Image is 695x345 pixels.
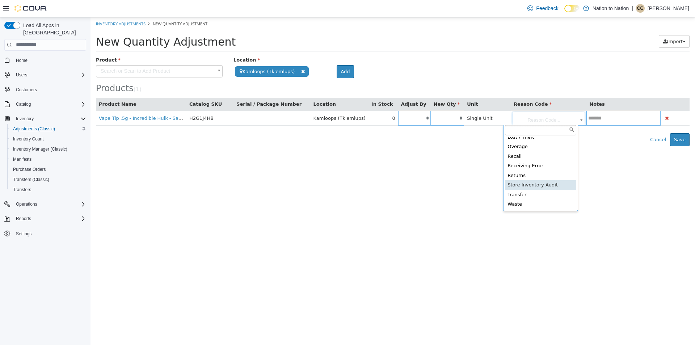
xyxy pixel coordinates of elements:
button: Adjustments (Classic) [7,124,89,134]
span: Customers [16,87,37,93]
span: Transfers (Classic) [10,175,86,184]
div: Waste [414,182,486,192]
span: Transfers [10,185,86,194]
input: Dark Mode [564,5,580,12]
button: Inventory Manager (Classic) [7,144,89,154]
button: Home [1,55,89,66]
a: Transfers [10,185,34,194]
button: Inventory Count [7,134,89,144]
span: Operations [16,201,37,207]
div: Store Inventory Audit [414,163,486,173]
span: CG [637,4,644,13]
a: Customers [13,85,40,94]
p: [PERSON_NAME] [648,4,689,13]
span: Manifests [10,155,86,164]
button: Manifests [7,154,89,164]
span: Inventory Manager (Classic) [13,146,67,152]
div: Returns [414,153,486,163]
span: Catalog [13,100,86,109]
a: Purchase Orders [10,165,49,174]
span: Users [16,72,27,78]
span: Transfers (Classic) [13,177,49,182]
span: Adjustments (Classic) [10,125,86,133]
button: Users [1,70,89,80]
span: Inventory Manager (Classic) [10,145,86,153]
button: Customers [1,84,89,95]
span: Purchase Orders [13,167,46,172]
a: Manifests [10,155,34,164]
span: Inventory Count [13,136,44,142]
button: Catalog [13,100,34,109]
span: Reports [13,214,86,223]
button: Operations [1,199,89,209]
a: Settings [13,230,34,238]
p: Nation to Nation [593,4,629,13]
span: Users [13,71,86,79]
span: Transfers [13,187,31,193]
a: Feedback [525,1,561,16]
img: Cova [14,5,47,12]
a: Inventory Manager (Classic) [10,145,70,153]
div: Lost / Theft [414,115,486,125]
button: Catalog [1,99,89,109]
span: Purchase Orders [10,165,86,174]
span: Feedback [536,5,558,12]
div: Transfer [414,173,486,182]
button: Purchase Orders [7,164,89,174]
span: Settings [16,231,31,237]
a: Adjustments (Classic) [10,125,58,133]
nav: Complex example [4,52,86,258]
span: Adjustments (Classic) [13,126,55,132]
span: Inventory [13,114,86,123]
a: Inventory Count [10,135,47,143]
button: Inventory [13,114,37,123]
span: Catalog [16,101,31,107]
button: Transfers (Classic) [7,174,89,185]
span: Settings [13,229,86,238]
button: Reports [13,214,34,223]
div: Overage [414,125,486,134]
button: Operations [13,200,40,209]
div: Cam Gottfriedson [636,4,645,13]
span: Manifests [13,156,31,162]
div: Receiving Error [414,144,486,153]
span: Operations [13,200,86,209]
span: Load All Apps in [GEOGRAPHIC_DATA] [20,22,86,36]
span: Reports [16,216,31,222]
span: Home [13,56,86,65]
button: Reports [1,214,89,224]
span: Customers [13,85,86,94]
button: Settings [1,228,89,239]
span: Inventory [16,116,34,122]
div: Recall [414,134,486,144]
a: Transfers (Classic) [10,175,52,184]
p: | [632,4,633,13]
button: Transfers [7,185,89,195]
button: Inventory [1,114,89,124]
a: Home [13,56,30,65]
span: Home [16,58,28,63]
span: Inventory Count [10,135,86,143]
button: Users [13,71,30,79]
